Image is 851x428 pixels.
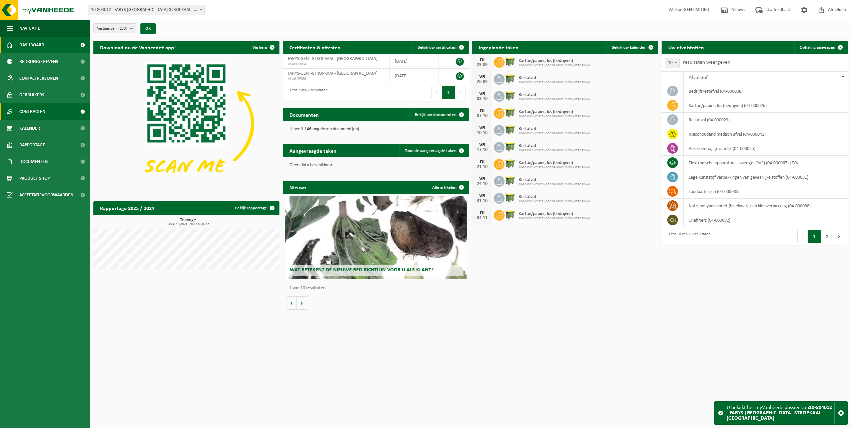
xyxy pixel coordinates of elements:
[19,87,44,103] span: Gebruikers
[665,58,679,68] span: 10
[417,45,457,50] span: Bekijk uw certificaten
[283,108,325,121] h2: Documenten
[93,201,161,214] h2: Rapportage 2025 / 2024
[684,127,848,141] td: risicohoudend medisch afval (04-000041)
[684,213,848,227] td: oliefilters (04-000092)
[19,137,45,153] span: Rapportage
[662,41,711,54] h2: Uw afvalstoffen
[476,63,489,67] div: 23-09
[288,71,377,76] span: FARYS-GENT-STROPKAAI - [GEOGRAPHIC_DATA]
[519,58,590,64] span: Karton/papier, los (bedrijven)
[505,90,516,101] img: WB-1100-HPE-GN-50
[519,98,590,102] span: 10-804012 - FARYS-[GEOGRAPHIC_DATA]-STROPKAAI
[93,54,279,194] img: Download de VHEPlus App
[606,41,658,54] a: Bekijk uw kalender
[519,109,590,115] span: Karton/papier, los (bedrijven)
[476,125,489,131] div: VR
[665,58,680,68] span: 10
[476,216,489,220] div: 04-11
[821,230,834,243] button: 2
[19,120,40,137] span: Kalender
[476,182,489,186] div: 24-10
[288,62,384,67] span: VLA901804
[519,200,590,204] span: 10-804012 - FARYS-[GEOGRAPHIC_DATA]-STROPKAAI
[505,175,516,186] img: WB-1100-HPE-GN-50
[88,5,204,15] span: 10-804012 - FARYS-GENT-STROPKAAI - GENT
[505,124,516,135] img: WB-1100-HPE-GN-50
[476,74,489,80] div: VR
[476,199,489,203] div: 31-10
[432,86,442,99] button: Previous
[476,91,489,97] div: VR
[519,92,590,98] span: Restafval
[19,170,50,187] span: Product Shop
[390,69,439,83] td: [DATE]
[476,210,489,216] div: DI
[140,23,156,34] button: OK
[684,199,848,213] td: natriumhypochloriet (bleekwater) in kleinverpakking (04-000088)
[476,131,489,135] div: 10-10
[19,20,40,37] span: Navigatie
[684,184,848,199] td: loodbatterijen (04-000085)
[797,230,808,243] button: Previous
[505,192,516,203] img: WB-1100-HPE-GN-50
[19,37,44,53] span: Dashboard
[288,76,384,82] span: VLA615566
[19,103,45,120] span: Contracten
[412,41,468,54] a: Bekijk uw certificaten
[442,86,455,99] button: 1
[689,75,708,80] span: Afvalstof
[800,45,835,50] span: Ophaling aanvragen
[19,53,58,70] span: Bedrijfsgegevens
[19,153,48,170] span: Documenten
[289,286,466,291] p: 1 van 10 resultaten
[290,267,434,273] span: Wat betekent de nieuwe RED-richtlijn voor u als klant?
[683,60,730,65] label: resultaten weergeven
[390,54,439,69] td: [DATE]
[792,161,798,166] i: EDI
[118,26,127,31] count: (1/3)
[505,209,516,220] img: WB-1100-HPE-GN-50
[519,115,590,119] span: 10-804012 - FARYS-[GEOGRAPHIC_DATA]-STROPKAAI
[476,80,489,84] div: 26-09
[230,201,279,215] a: Bekijk rapportage
[727,402,834,424] div: U bekijkt het myVanheede dossier van
[794,41,847,54] a: Ophaling aanvragen
[684,141,848,156] td: absorbentia, gevaarlijk (04-000055)
[519,75,590,81] span: Restafval
[476,176,489,182] div: VR
[19,70,58,87] span: Contactpersonen
[252,45,267,50] span: Verberg
[472,41,525,54] h2: Ingeplande taken
[283,41,347,54] h2: Certificaten & attesten
[476,97,489,101] div: 03-10
[684,7,709,12] strong: GENT MILIEU
[97,223,279,226] span: 2024: 15,887 t - 2025: 16,023 t
[93,41,182,54] h2: Download nu de Vanheede+ app!
[285,196,467,279] a: Wat betekent de nieuwe RED-richtlijn voor u als klant?
[88,5,205,15] span: 10-804012 - FARYS-GENT-STROPKAAI - GENT
[519,64,590,68] span: 10-804012 - FARYS-[GEOGRAPHIC_DATA]-STROPKAAI
[808,230,821,243] button: 1
[455,86,466,99] button: Next
[97,24,127,34] span: Vestigingen
[405,149,457,153] span: Toon de aangevraagde taken
[519,132,590,136] span: 10-804012 - FARYS-[GEOGRAPHIC_DATA]-STROPKAAI
[684,156,848,170] td: elektronische apparatuur - overige (OVE) (04-000067) |
[476,57,489,63] div: DI
[289,163,462,168] p: Geen data beschikbaar.
[289,127,462,132] p: U heeft 146 ongelezen document(en).
[399,144,468,157] a: Toon de aangevraagde taken
[415,113,457,117] span: Bekijk uw documenten
[476,165,489,169] div: 21-10
[519,183,590,187] span: 10-804012 - FARYS-[GEOGRAPHIC_DATA]-STROPKAAI
[283,144,343,157] h2: Aangevraagde taken
[505,107,516,118] img: WB-1100-HPE-GN-50
[519,194,590,200] span: Restafval
[684,98,848,113] td: karton/papier, los (bedrijven) (04-000026)
[286,296,297,310] button: Vorige
[684,170,848,184] td: lege kunststof verpakkingen van gevaarlijke stoffen (04-000081)
[286,85,327,100] div: 1 tot 2 van 2 resultaten
[409,108,468,121] a: Bekijk uw documenten
[476,108,489,114] div: DI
